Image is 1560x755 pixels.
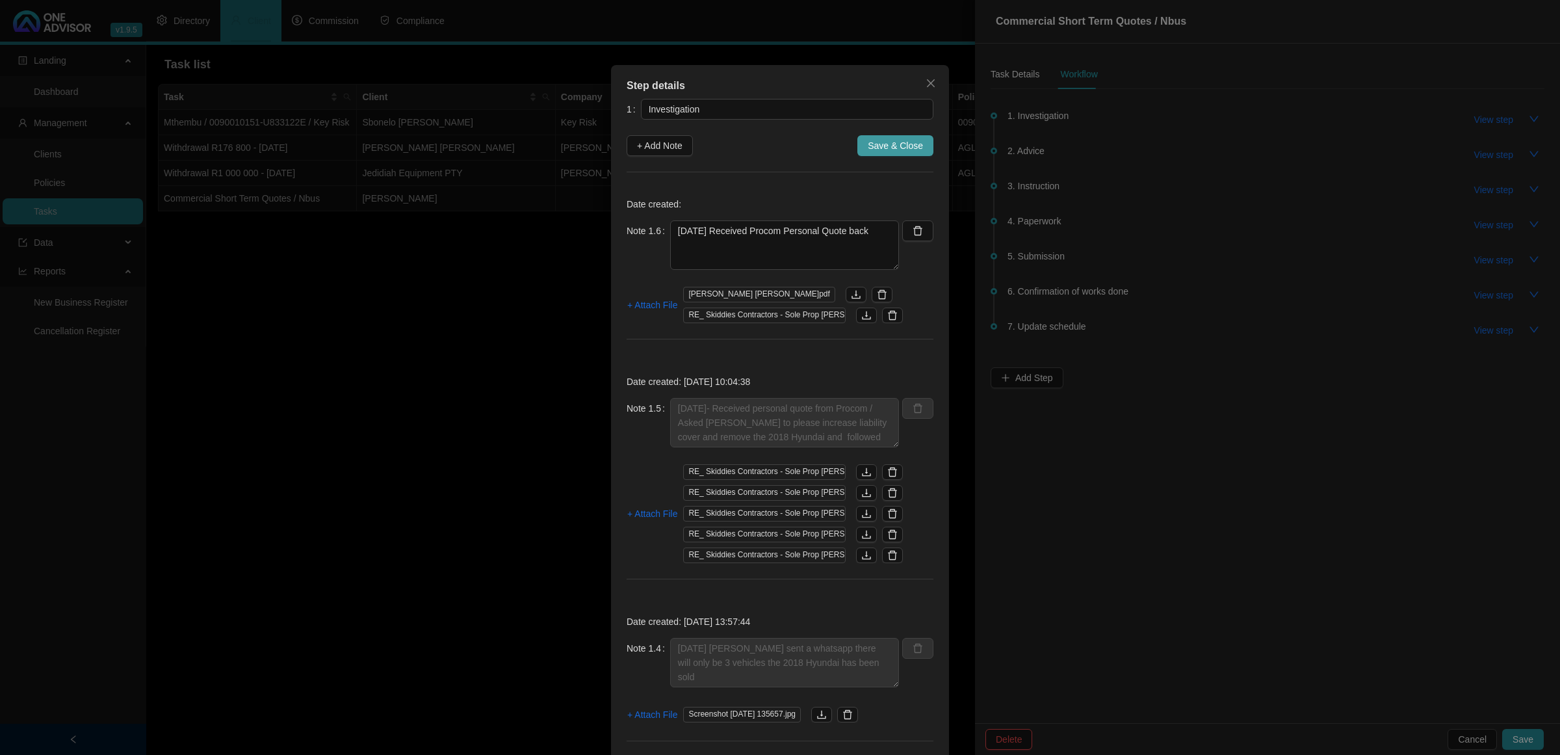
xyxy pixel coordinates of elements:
[683,527,846,542] span: RE_ Skiddies Contractors - Sole Prop [PERSON_NAME] Commercial _ Personal .msg
[887,488,898,498] span: delete
[627,78,933,94] div: Step details
[637,139,682,153] span: + Add Note
[861,529,872,540] span: download
[670,398,899,447] textarea: [DATE]- Received personal quote from Procom / Asked [PERSON_NAME] to please increase liability co...
[861,488,872,498] span: download
[683,707,801,722] span: Screenshot [DATE] 135657.jpg
[627,638,670,659] label: Note 1.4
[627,298,677,312] span: + Attach File
[877,289,887,300] span: delete
[683,308,846,323] span: RE_ Skiddies Contractors - Sole Prop [PERSON_NAME] Commercial _ Personal .msg
[887,310,898,321] span: delete
[861,467,872,477] span: download
[627,398,670,419] label: Note 1.5
[857,135,933,156] button: Save & Close
[861,310,872,321] span: download
[683,506,846,522] span: RE_ Skiddies Contractors - Sole Prop [PERSON_NAME] Commercial _ Personal .msg
[627,295,678,315] button: + Attach File
[627,708,677,722] span: + Attach File
[670,638,899,687] textarea: [DATE] [PERSON_NAME] sent a whatsapp there will only be 3 vehicles the 2018 Hyundai has been sold
[683,485,846,501] span: RE_ Skiddies Contractors - Sole Prop [PERSON_NAME] Commercial _ Personal .msg
[887,550,898,561] span: delete
[627,135,693,156] button: + Add Note
[816,709,827,720] span: download
[861,509,872,519] span: download
[861,550,872,561] span: download
[627,704,678,725] button: + Attach File
[842,709,853,720] span: delete
[887,529,898,540] span: delete
[887,509,898,519] span: delete
[887,467,898,477] span: delete
[627,615,933,629] p: Date created: [DATE] 13:57:44
[851,289,861,300] span: download
[627,503,678,524] button: + Attach File
[627,220,670,241] label: Note 1.6
[926,78,936,88] span: close
[627,99,641,120] label: 1
[683,464,846,480] span: RE_ Skiddies Contractors - Sole Prop [PERSON_NAME] Commercial _ Personal .msg
[868,139,923,153] span: Save & Close
[913,226,923,236] span: delete
[627,507,677,521] span: + Attach File
[683,287,835,302] span: [PERSON_NAME] [PERSON_NAME]pdf
[627,375,933,389] p: Date created: [DATE] 10:04:38
[683,548,846,563] span: RE_ Skiddies Contractors - Sole Prop [PERSON_NAME] Commercial _ Personal .msg
[920,73,941,94] button: Close
[627,197,933,211] p: Date created:
[670,220,899,270] textarea: [DATE] Received Procom Personal Quote back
